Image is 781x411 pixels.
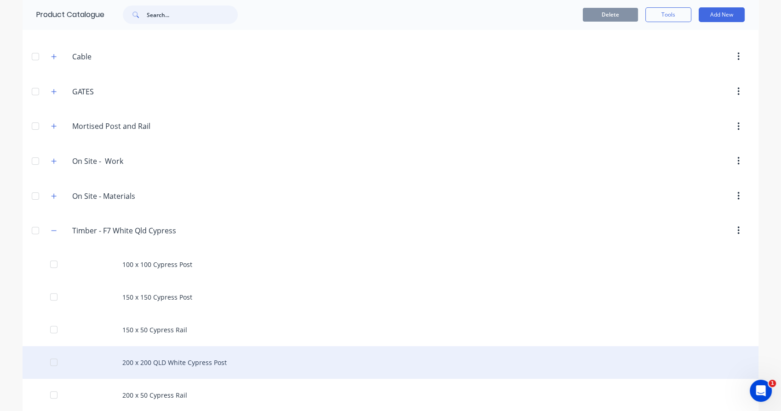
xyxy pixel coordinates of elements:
[72,86,181,97] input: Enter category name
[699,7,745,22] button: Add New
[23,248,758,281] div: 100 x 100 Cypress Post
[23,313,758,346] div: 150 x 50 Cypress Rail
[72,51,181,62] input: Enter category name
[72,156,181,167] input: Enter category name
[72,121,181,132] input: Enter category name
[72,191,181,202] input: Enter category name
[147,6,238,24] input: Search...
[750,380,772,402] iframe: Intercom live chat
[23,346,758,379] div: 200 x 200 QLD White Cypress Post
[23,281,758,313] div: 150 x 150 Cypress Post
[769,380,776,387] span: 1
[645,7,691,22] button: Tools
[72,225,181,236] input: Enter category name
[583,8,638,22] button: Delete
